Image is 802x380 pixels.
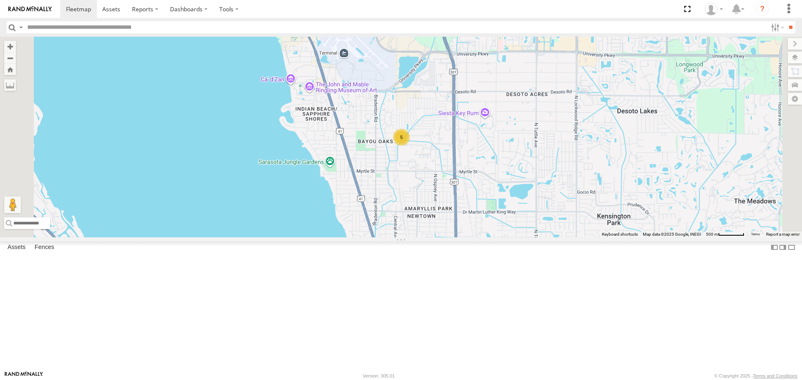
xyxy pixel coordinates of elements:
div: © Copyright 2025 - [714,373,797,378]
button: Zoom out [4,52,16,64]
a: Report a map error [766,232,799,237]
div: 5 [393,129,410,146]
img: rand-logo.svg [8,6,52,12]
a: Visit our Website [5,372,43,380]
label: Search Query [18,21,24,33]
span: 500 m [706,232,718,237]
div: Version: 305.01 [363,373,395,378]
div: Jerry Dewberry [702,3,726,15]
label: Dock Summary Table to the Left [770,242,779,254]
label: Search Filter Options [768,21,786,33]
button: Keyboard shortcuts [602,232,638,237]
label: Fences [30,242,58,254]
label: Measure [4,79,16,91]
label: Dock Summary Table to the Right [779,242,787,254]
label: Map Settings [788,93,802,105]
a: Terms and Conditions [753,373,797,378]
button: Zoom Home [4,64,16,75]
label: Assets [3,242,30,254]
button: Drag Pegman onto the map to open Street View [4,196,21,213]
button: Map Scale: 500 m per 59 pixels [703,232,747,237]
label: Hide Summary Table [787,242,796,254]
span: Map data ©2025 Google, INEGI [643,232,701,237]
a: Terms [751,232,760,236]
i: ? [756,3,769,16]
button: Zoom in [4,41,16,52]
